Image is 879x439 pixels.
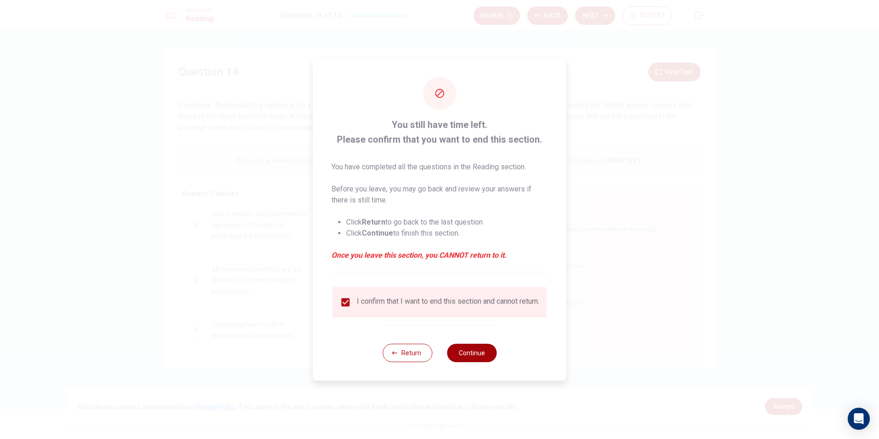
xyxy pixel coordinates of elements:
button: Continue [447,344,497,362]
em: Once you leave this section, you CANNOT return to it. [331,250,548,261]
button: Return [382,344,432,362]
strong: Continue [362,229,393,237]
div: Open Intercom Messenger [848,408,870,430]
strong: Return [362,218,385,226]
span: You still have time left. Please confirm that you want to end this section. [331,117,548,147]
li: Click to finish this section. [346,228,548,239]
div: I confirm that I want to end this section and cannot return. [357,297,539,308]
p: You have completed all the questions in the Reading section. [331,162,548,173]
li: Click to go back to the last question [346,217,548,228]
p: Before you leave, you may go back and review your answers if there is still time. [331,184,548,206]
